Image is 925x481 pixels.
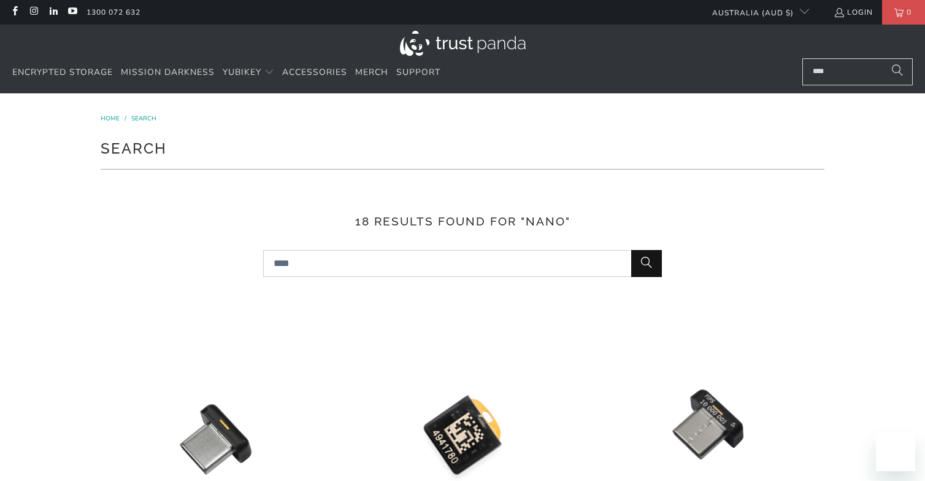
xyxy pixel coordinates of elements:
[400,31,526,56] img: Trust Panda Australia
[355,58,388,87] a: Merch
[131,114,156,123] a: Search
[101,114,121,123] a: Home
[282,58,347,87] a: Accessories
[223,66,261,78] span: YubiKey
[396,66,440,78] span: Support
[28,7,39,17] a: Trust Panda Australia on Instagram
[876,432,915,471] iframe: Button to launch messaging window
[67,7,77,17] a: Trust Panda Australia on YouTube
[9,7,20,17] a: Trust Panda Australia on Facebook
[631,250,662,277] button: Search
[802,58,913,85] input: Search...
[101,135,824,160] h1: Search
[125,114,126,123] span: /
[101,213,824,230] h3: 18 results found for "nano"
[101,114,120,123] span: Home
[86,6,140,19] a: 1300 072 632
[282,66,347,78] span: Accessories
[882,58,913,85] button: Search
[48,7,58,17] a: Trust Panda Australia on LinkedIn
[834,6,873,19] a: Login
[12,66,113,78] span: Encrypted Storage
[396,58,440,87] a: Support
[223,58,274,87] summary: YubiKey
[121,58,215,87] a: Mission Darkness
[355,66,388,78] span: Merch
[12,58,440,87] nav: Translation missing: en.navigation.header.main_nav
[12,58,113,87] a: Encrypted Storage
[263,250,662,277] input: Search...
[121,66,215,78] span: Mission Darkness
